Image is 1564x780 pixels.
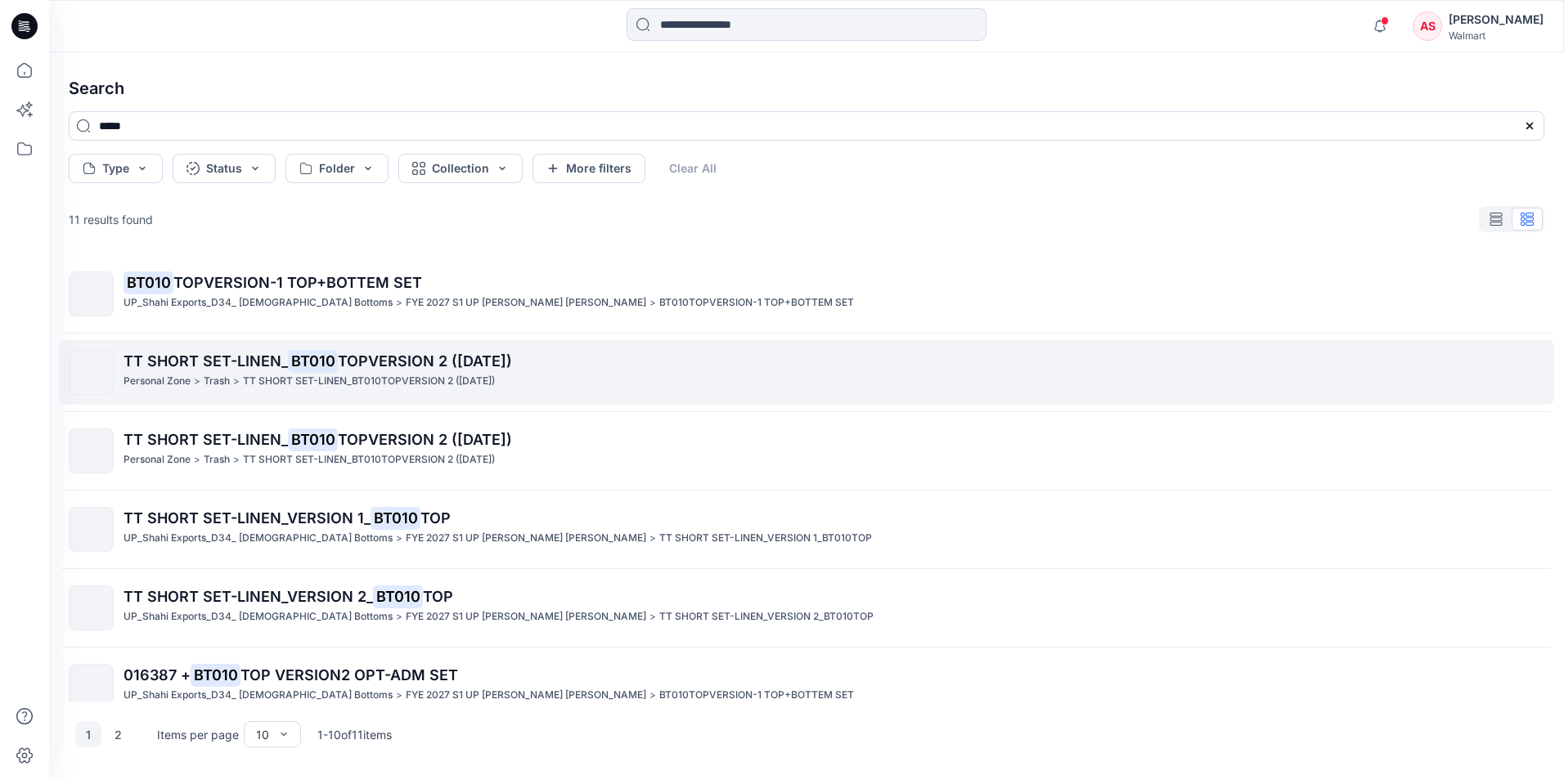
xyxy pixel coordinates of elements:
a: TT SHORT SET-LINEN_VERSION 2_BT010TOPUP_Shahi Exports_D34_ [DEMOGRAPHIC_DATA] Bottoms>FYE 2027 S1... [59,576,1554,640]
button: 2 [105,721,131,747]
div: [PERSON_NAME] [1449,10,1544,29]
p: > [396,530,402,547]
p: Trash [204,451,230,468]
p: UP_Shahi Exports_D34_ Ladies Bottoms [124,294,393,312]
p: Personal Zone [124,451,191,468]
p: > [649,530,656,547]
span: TT SHORT SET-LINEN_VERSION 2_ [124,588,373,605]
div: Walmart [1449,29,1544,42]
mark: BT010 [191,663,240,686]
span: 016387 + [124,666,191,684]
p: FYE 2027 S1 UP Shahi Missy Bottoms [406,530,646,547]
p: > [194,373,200,390]
span: TOP [423,588,453,605]
span: TT SHORT SET-LINEN_ [124,431,288,448]
a: BT010TOPVERSION-1 TOP+BOTTEM SETUP_Shahi Exports_D34_ [DEMOGRAPHIC_DATA] Bottoms>FYE 2027 S1 UP [... [59,262,1554,326]
button: More filters [533,154,645,183]
p: TT SHORT SET-LINEN_BT010TOPVERSION 2 (03-04-25) [243,373,495,390]
span: TOPVERSION 2 ([DATE]) [338,431,512,448]
p: BT010TOPVERSION-1 TOP+BOTTEM SET [659,294,854,312]
span: TT SHORT SET-LINEN_VERSION 1_ [124,509,371,527]
p: Trash [204,373,230,390]
p: 1 - 10 of 11 items [317,726,392,743]
p: FYE 2027 S1 UP Shahi Missy Bottoms [406,687,646,704]
p: > [396,687,402,704]
a: TT SHORT SET-LINEN_BT010TOPVERSION 2 ([DATE])Personal Zone>Trash>TT SHORT SET-LINEN_BT010TOPVERSI... [59,340,1554,405]
mark: BT010 [124,271,173,294]
p: > [649,294,656,312]
a: 016387 +BT010TOP VERSION2 OPT-ADM SETUP_Shahi Exports_D34_ [DEMOGRAPHIC_DATA] Bottoms>FYE 2027 S1... [59,654,1554,719]
div: AS [1413,11,1442,41]
button: Type [69,154,163,183]
a: TT SHORT SET-LINEN_VERSION 1_BT010TOPUP_Shahi Exports_D34_ [DEMOGRAPHIC_DATA] Bottoms>FYE 2027 S1... [59,497,1554,562]
p: > [396,294,402,312]
p: > [233,451,240,468]
p: TT SHORT SET-LINEN_VERSION 2_BT010TOP [659,608,874,625]
span: TOPVERSION-1 TOP+BOTTEM SET [173,274,422,291]
button: Folder [285,154,389,183]
span: TOP [420,509,451,527]
p: UP_Shahi Exports_D34_ Ladies Bottoms [124,687,393,704]
span: TOPVERSION 2 ([DATE]) [338,352,512,370]
div: 10 [256,726,269,743]
a: TT SHORT SET-LINEN_BT010TOPVERSION 2 ([DATE])Personal Zone>Trash>TT SHORT SET-LINEN_BT010TOPVERSI... [59,419,1554,483]
h4: Search [56,65,1557,111]
p: > [649,687,656,704]
p: Personal Zone [124,373,191,390]
mark: BT010 [373,585,423,607]
mark: BT010 [371,506,420,529]
p: FYE 2027 S1 UP Shahi Missy Bottoms [406,608,646,625]
p: 11 results found [69,211,153,228]
mark: BT010 [288,349,338,372]
p: UP_Shahi Exports_D34_ Ladies Bottoms [124,530,393,547]
mark: BT010 [288,428,338,451]
span: TOP VERSION2 OPT-ADM SET [240,666,458,684]
span: TT SHORT SET-LINEN_ [124,352,288,370]
p: TT SHORT SET-LINEN_BT010TOPVERSION 2 (03-04-25) [243,451,495,468]
p: > [194,451,200,468]
p: FYE 2027 S1 UP Shahi Missy Bottoms [406,294,646,312]
p: TT SHORT SET-LINEN_VERSION 1_BT010TOP [659,530,872,547]
button: Collection [398,154,523,183]
p: > [233,373,240,390]
p: > [649,608,656,625]
p: Items per page [157,726,239,743]
p: BT010TOPVERSION-1 TOP+BOTTEM SET [659,687,854,704]
button: Status [173,154,276,183]
button: 1 [75,721,101,747]
p: UP_Shahi Exports_D34_ Ladies Bottoms [124,608,393,625]
p: > [396,608,402,625]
